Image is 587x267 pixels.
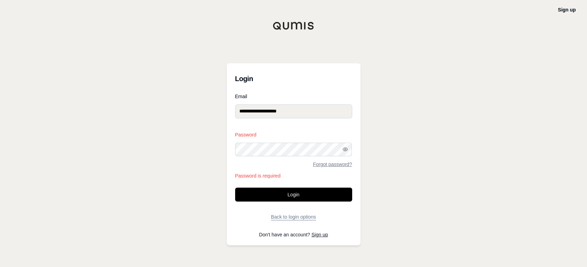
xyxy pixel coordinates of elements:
[313,162,352,167] a: Forgot password?
[235,172,352,179] p: Password is required
[235,210,352,224] button: Back to login options
[311,232,328,237] a: Sign up
[235,94,352,99] label: Email
[558,7,576,13] a: Sign up
[235,72,352,86] h3: Login
[235,188,352,202] button: Login
[235,132,352,137] label: Password
[273,22,315,30] img: Qumis
[235,232,352,237] p: Don't have an account?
